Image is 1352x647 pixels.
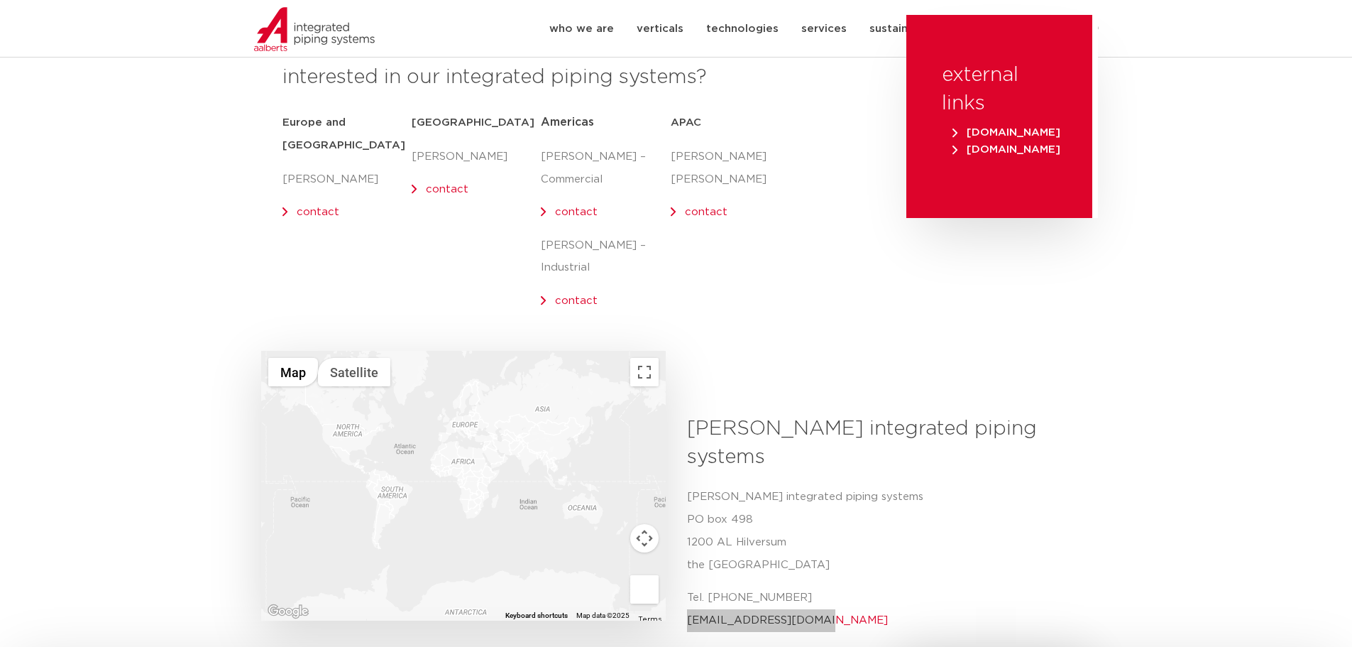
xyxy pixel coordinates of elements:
[541,116,594,128] span: Americas
[671,112,800,134] h5: APAC
[555,207,598,217] a: contact
[505,611,568,621] button: Keyboard shortcuts
[412,146,541,168] p: [PERSON_NAME]
[541,146,670,191] p: [PERSON_NAME] – Commercial
[687,587,1081,632] p: Tel. [PHONE_NUMBER]
[282,168,412,191] p: [PERSON_NAME]
[949,144,1064,155] a: [DOMAIN_NAME]
[282,117,405,151] strong: Europe and [GEOGRAPHIC_DATA]
[687,486,1081,577] p: [PERSON_NAME] integrated piping systems PO box 498 1200 AL Hilversum the [GEOGRAPHIC_DATA]
[942,61,1057,118] h3: external links
[638,616,661,623] a: Terms (opens in new tab)
[949,127,1064,138] a: [DOMAIN_NAME]
[671,146,800,191] p: [PERSON_NAME] [PERSON_NAME]
[687,415,1081,472] h3: [PERSON_NAME] integrated piping systems
[952,144,1060,155] span: [DOMAIN_NAME]
[265,602,312,621] a: Open this area in Google Maps (opens a new window)
[541,234,670,280] p: [PERSON_NAME] – Industrial
[265,602,312,621] img: Google
[685,207,727,217] a: contact
[318,358,390,386] button: Show satellite imagery
[555,295,598,306] a: contact
[687,615,888,626] a: [EMAIL_ADDRESS][DOMAIN_NAME]
[952,127,1060,138] span: [DOMAIN_NAME]
[282,63,871,92] h3: interested in our integrated piping systems?
[630,358,659,386] button: Toggle fullscreen view
[630,575,659,604] button: Drag Pegman onto the map to open Street View
[426,184,468,195] a: contact
[576,611,630,619] span: Map data ©2025
[297,207,339,217] a: contact
[412,112,541,134] h5: [GEOGRAPHIC_DATA]
[630,524,659,553] button: Map camera controls
[268,358,318,386] button: Show street map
